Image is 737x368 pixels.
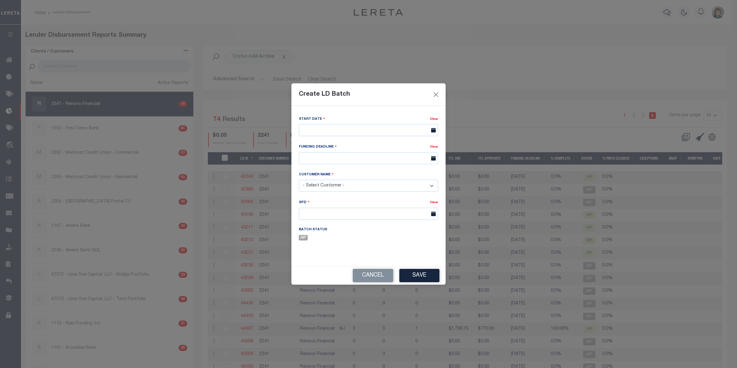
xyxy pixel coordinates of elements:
[430,201,438,204] a: Clear
[430,145,438,148] a: Clear
[299,91,350,98] h5: Create LD Batch
[299,227,327,232] label: Batch Status
[299,172,334,178] label: Customer Name
[299,235,308,240] span: AIP
[353,269,393,282] button: Cancel
[299,144,337,150] label: Funding Deadline
[299,116,325,122] label: Start Date
[430,118,438,121] a: Clear
[299,199,310,205] label: SPD
[399,269,439,282] button: Save
[432,90,440,98] button: Close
